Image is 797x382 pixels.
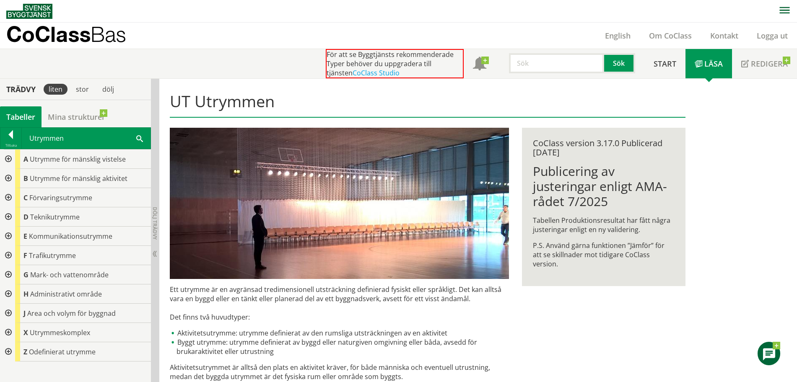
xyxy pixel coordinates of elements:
p: Tabellen Produktionsresultat har fått några justeringar enligt en ny validering. [533,216,674,234]
span: Bas [91,22,126,46]
span: Mark- och vattenområde [30,270,109,279]
span: Start [654,59,676,69]
div: För att se Byggtjänsts rekommenderade Typer behöver du uppgradera till tjänsten [326,49,464,78]
span: D [23,212,29,222]
span: X [23,328,28,337]
span: Notifikationer [473,58,486,71]
span: F [23,251,27,260]
button: Sök [604,53,635,73]
a: Logga ut [748,31,797,41]
span: Utrymmeskomplex [30,328,90,337]
a: Start [644,49,685,78]
span: B [23,174,28,183]
span: Redigera [751,59,788,69]
span: Utrymme för mänsklig vistelse [30,155,126,164]
span: Läsa [704,59,723,69]
span: Area och volym för byggnad [27,309,116,318]
div: liten [44,84,67,95]
span: C [23,193,28,202]
h1: Publicering av justeringar enligt AMA-rådet 7/2025 [533,164,674,209]
span: Förvaringsutrymme [29,193,92,202]
div: CoClass version 3.17.0 Publicerad [DATE] [533,139,674,157]
a: Om CoClass [640,31,701,41]
a: English [596,31,640,41]
h1: UT Utrymmen [170,92,685,118]
span: Sök i tabellen [136,134,143,142]
span: Odefinierat utrymme [29,347,96,356]
a: Kontakt [701,31,748,41]
p: CoClass [6,29,126,39]
p: P.S. Använd gärna funktionen ”Jämför” för att se skillnader mot tidigare CoClass version. [533,241,674,268]
span: H [23,289,29,299]
input: Sök [509,53,604,73]
span: A [23,155,28,164]
a: CoClass Studio [353,68,400,77]
img: utrymme.jpg [170,128,509,279]
a: Mina strukturer [42,106,112,127]
span: Trafikutrymme [29,251,76,260]
div: Utrymmen [22,128,151,149]
span: J [23,309,26,318]
span: Administrativt område [30,289,102,299]
span: Kommunikationsutrymme [29,232,112,241]
a: Redigera [732,49,797,78]
img: Svensk Byggtjänst [6,4,52,19]
span: Dölj trädvy [151,207,158,240]
span: Teknikutrymme [30,212,80,222]
div: Trädvy [2,85,40,94]
div: stor [71,84,94,95]
span: Utrymme för mänsklig aktivitet [30,174,127,183]
li: Aktivitetsutrymme: utrymme definierat av den rumsliga utsträckningen av en aktivitet [170,328,509,338]
div: dölj [97,84,119,95]
a: CoClassBas [6,23,144,49]
span: G [23,270,29,279]
span: Z [23,347,27,356]
div: Tillbaka [0,142,21,149]
a: Läsa [685,49,732,78]
span: E [23,232,27,241]
li: Byggt utrymme: utrymme definierat av byggd eller naturgiven omgivning eller båda, avsedd för bruk... [170,338,509,356]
